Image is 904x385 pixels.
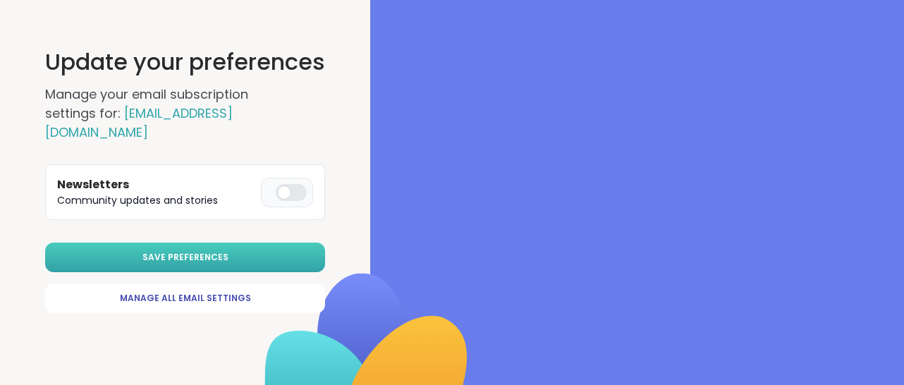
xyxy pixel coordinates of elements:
span: Save Preferences [142,251,228,264]
h2: Manage your email subscription settings for: [45,85,299,142]
h1: Update your preferences [45,45,325,79]
h3: Newsletters [57,176,255,193]
p: Community updates and stories [57,193,255,208]
a: Manage All Email Settings [45,283,325,313]
span: [EMAIL_ADDRESS][DOMAIN_NAME] [45,104,233,141]
button: Save Preferences [45,243,325,272]
span: Manage All Email Settings [120,292,251,305]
